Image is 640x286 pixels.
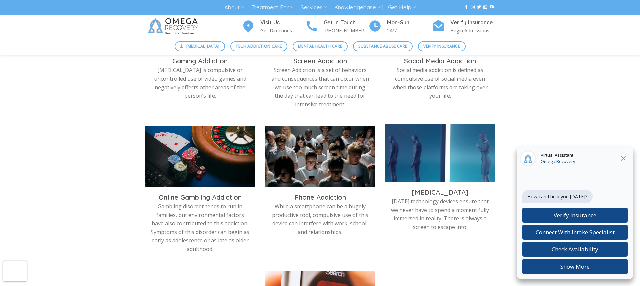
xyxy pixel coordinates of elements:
img: phone-addiction-treatment [265,126,375,187]
a: Send us an email [483,5,487,10]
p: Begin Admissions [450,27,495,34]
p: [MEDICAL_DATA] is compulsive or uncontrolled use of video games and negatively effects other area... [150,66,250,100]
h3: Phone Addiction [270,193,370,202]
span: Verify Insurance [423,43,460,49]
span: Substance Abuse Care [358,43,407,49]
p: While a smartphone can be a hugely productive tool, compulsive use of this device can interfere w... [270,202,370,236]
span: [MEDICAL_DATA] [186,43,220,49]
a: Follow on Twitter [477,5,481,10]
h4: Get In Touch [324,18,368,27]
p: Social media addiction is defined as compulsive use of social media even when those platforms are... [390,66,490,100]
a: Services [301,1,327,14]
h4: Mon-Sun [387,18,432,27]
p: Screen Addiction is a set of behaviors and consequences that can occur when we use too much scree... [270,66,370,109]
h3: Social Media Addiction [390,57,490,65]
p: Gambling disorder tends to run in families, but environmental factors have also contributed to th... [150,202,250,254]
a: Visit Us Get Directions [242,18,305,35]
a: Treatment For [251,1,293,14]
p: Get Directions [260,27,305,34]
a: Get In Touch [PHONE_NUMBER] [305,18,368,35]
a: Mental Health Care [293,41,348,51]
span: Tech Addiction Care [236,43,282,49]
p: [DATE] technology devices ensure that we never have to spend a moment fully immersed in reality. ... [390,197,490,231]
a: About [224,1,244,14]
h3: Gaming Addiction [150,57,250,65]
a: Get Help [388,1,416,14]
a: Follow on Facebook [464,5,468,10]
img: Omega Recovery [145,15,203,38]
span: Mental Health Care [298,43,342,49]
a: Follow on Instagram [471,5,475,10]
p: 24/7 [387,27,432,34]
a: [MEDICAL_DATA] [175,41,225,51]
a: Follow on YouTube [490,5,494,10]
h3: [MEDICAL_DATA] [390,188,490,197]
h4: Verify Insurance [450,18,495,27]
h3: Online Gambling Addiction [150,193,250,202]
a: Verify Insurance Begin Admissions [432,18,495,35]
a: Tech Addiction Care [230,41,287,51]
h3: Screen Addiction [270,57,370,65]
h4: Visit Us [260,18,305,27]
p: [PHONE_NUMBER] [324,27,368,34]
a: Knowledgebase [334,1,380,14]
a: Substance Abuse Care [353,41,413,51]
a: Verify Insurance [418,41,466,51]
